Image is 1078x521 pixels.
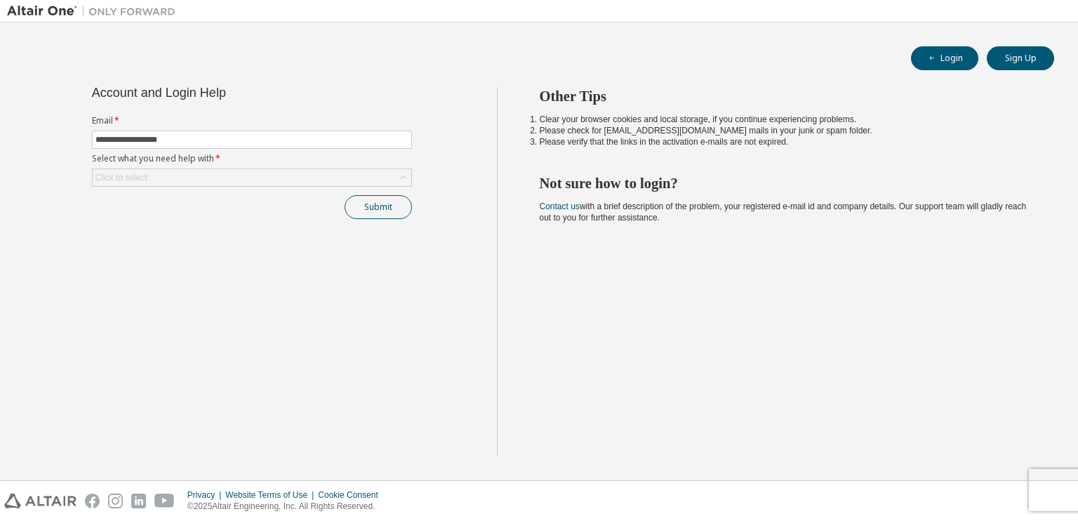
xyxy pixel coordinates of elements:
[92,115,412,126] label: Email
[154,494,175,508] img: youtube.svg
[187,489,225,501] div: Privacy
[987,46,1054,70] button: Sign Up
[108,494,123,508] img: instagram.svg
[540,136,1030,147] li: Please verify that the links in the activation e-mails are not expired.
[540,202,1027,223] span: with a brief description of the problem, your registered e-mail id and company details. Our suppo...
[92,87,348,98] div: Account and Login Help
[7,4,182,18] img: Altair One
[4,494,76,508] img: altair_logo.svg
[540,174,1030,192] h2: Not sure how to login?
[540,202,580,211] a: Contact us
[131,494,146,508] img: linkedin.svg
[187,501,387,513] p: © 2025 Altair Engineering, Inc. All Rights Reserved.
[93,169,411,186] div: Click to select
[540,87,1030,105] h2: Other Tips
[540,125,1030,136] li: Please check for [EMAIL_ADDRESS][DOMAIN_NAME] mails in your junk or spam folder.
[345,195,412,219] button: Submit
[540,114,1030,125] li: Clear your browser cookies and local storage, if you continue experiencing problems.
[92,153,412,164] label: Select what you need help with
[318,489,386,501] div: Cookie Consent
[911,46,978,70] button: Login
[225,489,318,501] div: Website Terms of Use
[95,172,147,183] div: Click to select
[85,494,100,508] img: facebook.svg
